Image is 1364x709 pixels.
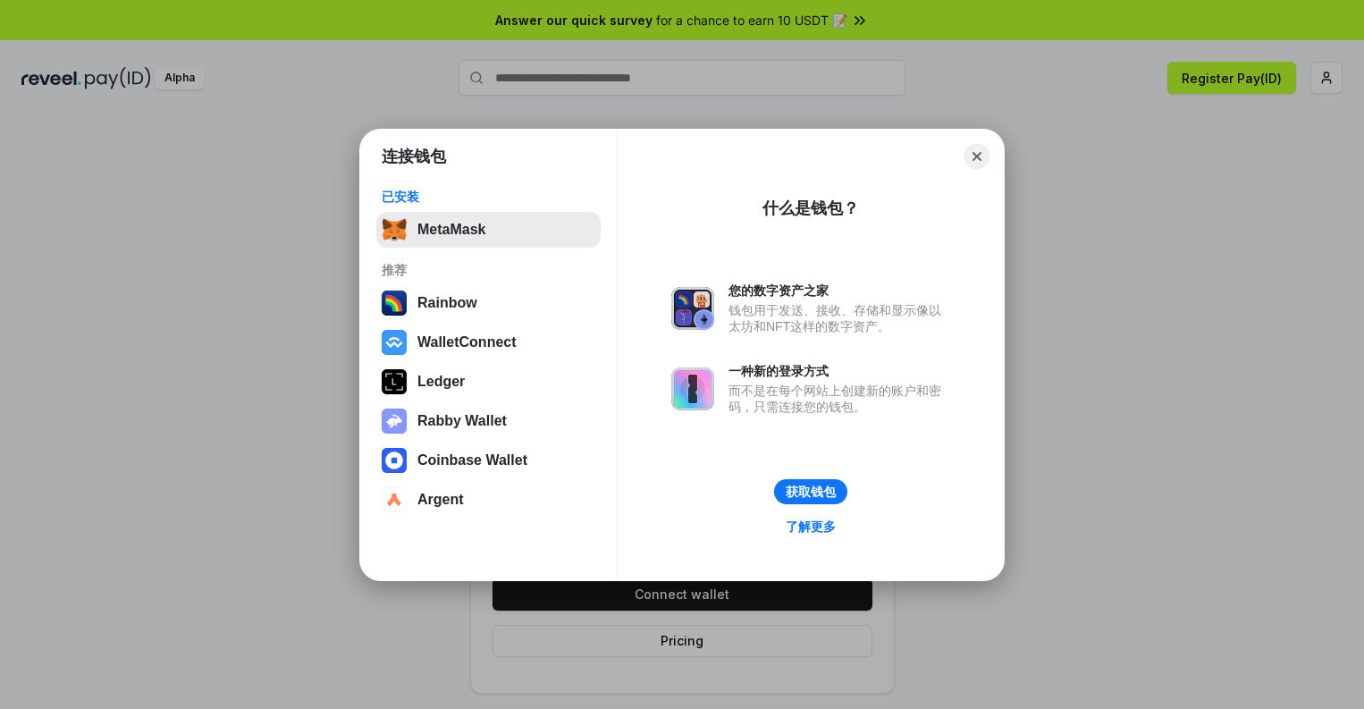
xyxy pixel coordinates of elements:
img: svg+xml,%3Csvg%20width%3D%22120%22%20height%3D%22120%22%20viewBox%3D%220%200%20120%20120%22%20fil... [382,291,407,316]
div: Rabby Wallet [417,413,507,429]
div: WalletConnect [417,334,517,350]
div: 了解更多 [786,519,836,535]
button: 获取钱包 [774,479,847,504]
div: 获取钱包 [786,484,836,500]
img: svg+xml,%3Csvg%20width%3D%2228%22%20height%3D%2228%22%20viewBox%3D%220%200%2028%2028%22%20fill%3D... [382,330,407,355]
img: svg+xml,%3Csvg%20fill%3D%22none%22%20height%3D%2233%22%20viewBox%3D%220%200%2035%2033%22%20width%... [382,217,407,242]
div: MetaMask [417,222,485,238]
div: 您的数字资产之家 [728,283,950,299]
h1: 连接钱包 [382,146,446,167]
div: 推荐 [382,262,595,278]
div: 已安装 [382,189,595,205]
button: Rabby Wallet [376,403,601,439]
button: Coinbase Wallet [376,443,601,478]
a: 了解更多 [775,515,846,538]
img: svg+xml,%3Csvg%20width%3D%2228%22%20height%3D%2228%22%20viewBox%3D%220%200%2028%2028%22%20fill%3D... [382,487,407,512]
img: svg+xml,%3Csvg%20xmlns%3D%22http%3A%2F%2Fwww.w3.org%2F2000%2Fsvg%22%20width%3D%2228%22%20height%3... [382,369,407,394]
button: MetaMask [376,212,601,248]
div: Argent [417,492,464,508]
img: svg+xml,%3Csvg%20xmlns%3D%22http%3A%2F%2Fwww.w3.org%2F2000%2Fsvg%22%20fill%3D%22none%22%20viewBox... [382,409,407,434]
img: svg+xml,%3Csvg%20xmlns%3D%22http%3A%2F%2Fwww.w3.org%2F2000%2Fsvg%22%20fill%3D%22none%22%20viewBox... [671,287,714,330]
div: Rainbow [417,295,477,311]
button: Close [964,144,989,169]
div: 钱包用于发送、接收、存储和显示像以太坊和NFT这样的数字资产。 [728,302,950,334]
div: 而不是在每个网站上创建新的账户和密码，只需连接您的钱包。 [728,383,950,415]
div: Ledger [417,374,465,390]
button: WalletConnect [376,325,601,360]
img: svg+xml,%3Csvg%20width%3D%2228%22%20height%3D%2228%22%20viewBox%3D%220%200%2028%2028%22%20fill%3D... [382,448,407,473]
button: Rainbow [376,285,601,321]
div: Coinbase Wallet [417,452,527,468]
button: Ledger [376,364,601,400]
button: Argent [376,482,601,518]
div: 什么是钱包？ [762,198,859,219]
div: 一种新的登录方式 [728,363,950,379]
img: svg+xml,%3Csvg%20xmlns%3D%22http%3A%2F%2Fwww.w3.org%2F2000%2Fsvg%22%20fill%3D%22none%22%20viewBox... [671,367,714,410]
